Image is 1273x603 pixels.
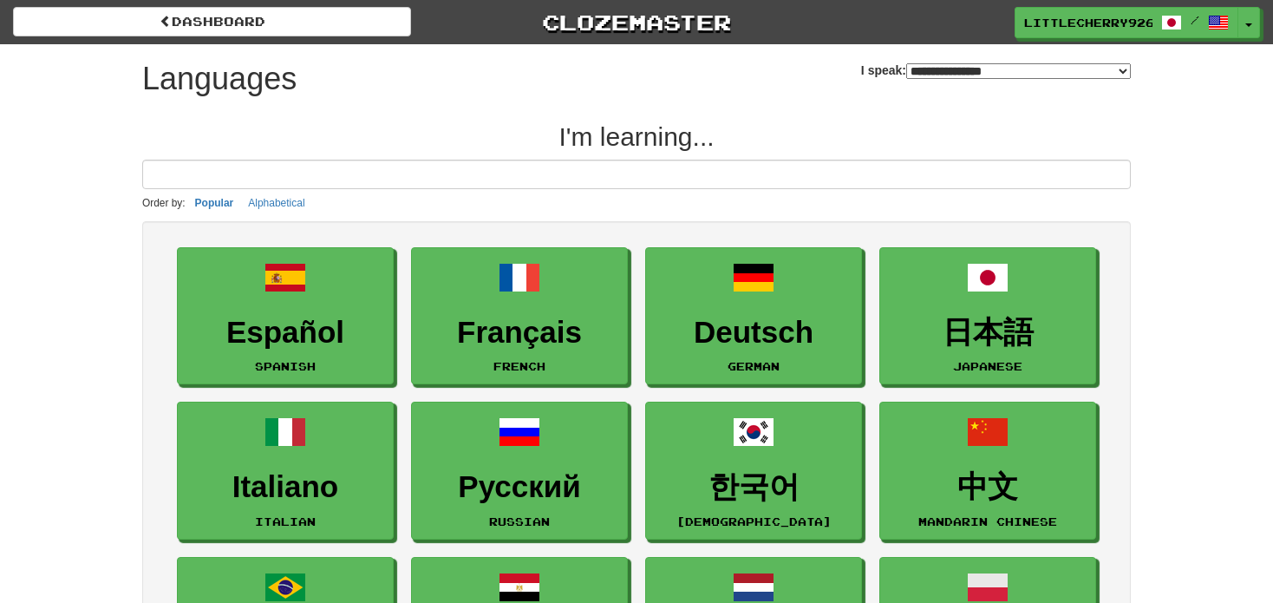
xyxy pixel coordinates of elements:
[655,316,852,350] h3: Deutsch
[489,515,550,528] small: Russian
[13,7,411,36] a: dashboard
[421,316,618,350] h3: Français
[906,63,1131,79] select: I speak:
[411,247,628,385] a: FrançaisFrench
[142,122,1131,151] h2: I'm learning...
[186,470,384,504] h3: Italiano
[645,402,862,540] a: 한국어[DEMOGRAPHIC_DATA]
[953,360,1022,372] small: Japanese
[861,62,1131,79] label: I speak:
[676,515,832,528] small: [DEMOGRAPHIC_DATA]
[177,402,394,540] a: ItalianoItalian
[493,360,545,372] small: French
[421,470,618,504] h3: Русский
[655,470,852,504] h3: 한국어
[889,470,1087,504] h3: 中文
[728,360,780,372] small: German
[889,316,1087,350] h3: 日本語
[255,360,316,372] small: Spanish
[1024,15,1152,30] span: LittleCherry9267
[190,193,239,213] button: Popular
[411,402,628,540] a: РусскийRussian
[879,247,1096,385] a: 日本語Japanese
[177,247,394,385] a: EspañolSpanish
[142,62,297,96] h1: Languages
[918,515,1057,528] small: Mandarin Chinese
[1015,7,1238,38] a: LittleCherry9267 /
[243,193,310,213] button: Alphabetical
[645,247,862,385] a: DeutschGerman
[142,197,186,209] small: Order by:
[437,7,835,37] a: Clozemaster
[186,316,384,350] h3: Español
[255,515,316,528] small: Italian
[879,402,1096,540] a: 中文Mandarin Chinese
[1191,14,1199,26] span: /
